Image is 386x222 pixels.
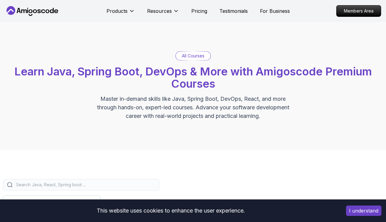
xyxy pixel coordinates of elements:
[337,5,381,16] p: Members Area
[191,7,207,15] a: Pricing
[219,7,248,15] a: Testimonials
[45,198,59,206] p: Filters
[346,206,381,216] button: Accept cookies
[260,7,290,15] a: For Business
[336,5,381,17] a: Members Area
[106,7,128,15] p: Products
[91,95,296,120] p: Master in-demand skills like Java, Spring Boot, DevOps, React, and more through hands-on, expert-...
[106,7,135,20] button: Products
[147,7,179,20] button: Resources
[14,65,372,90] span: Learn Java, Spring Boot, DevOps & More with Amigoscode Premium Courses
[5,204,337,217] div: This website uses cookies to enhance the user experience.
[182,53,204,59] p: All Courses
[147,7,172,15] p: Resources
[3,195,101,208] button: Filters
[15,182,155,188] input: Search Java, React, Spring boot ...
